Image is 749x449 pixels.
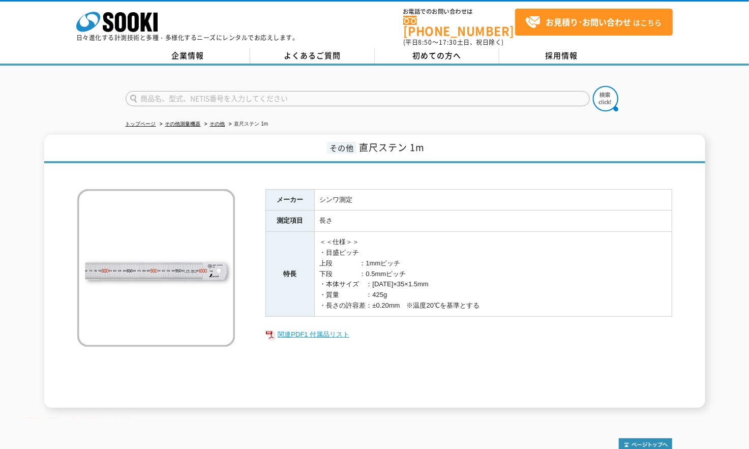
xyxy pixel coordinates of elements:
[210,121,225,127] a: その他
[525,15,662,30] span: はこちら
[403,16,515,37] a: [PHONE_NUMBER]
[439,38,457,47] span: 17:30
[227,119,268,130] li: 直尺ステン 1m
[126,48,250,64] a: 企業情報
[327,142,356,154] span: その他
[265,189,314,211] th: メーカー
[359,140,425,154] span: 直尺ステン 1m
[265,328,672,341] a: 関連PDF1 付属品リスト
[165,121,201,127] a: その他測量機器
[126,121,156,127] a: トップページ
[515,9,673,36] a: お見積り･お問い合わせはこちら
[126,91,590,106] input: 商品名、型式、NETIS番号を入力してください
[593,86,618,111] img: btn_search.png
[418,38,433,47] span: 8:50
[314,211,672,232] td: 長さ
[499,48,624,64] a: 採用情報
[314,232,672,317] td: ＜＜仕様＞＞ ・目盛ピッチ 上段 ：1mmピッチ 下段 ：0.5mmピッチ ・本体サイズ ：[DATE]×35×1.5mm ・質量 ：425g ・長さの許容差：±0.20mm ※温度20℃を基準とする
[265,211,314,232] th: 測定項目
[403,9,515,15] span: お電話でのお問い合わせは
[412,50,461,61] span: 初めての方へ
[76,35,299,41] p: 日々進化する計測技術と多種・多様化するニーズにレンタルでお応えします。
[403,38,504,47] span: (平日 ～ 土日、祝日除く)
[265,232,314,317] th: 特長
[375,48,499,64] a: 初めての方へ
[546,16,631,28] strong: お見積り･お問い合わせ
[77,189,235,347] img: 直尺ステン 1m
[314,189,672,211] td: シンワ測定
[250,48,375,64] a: よくあるご質問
